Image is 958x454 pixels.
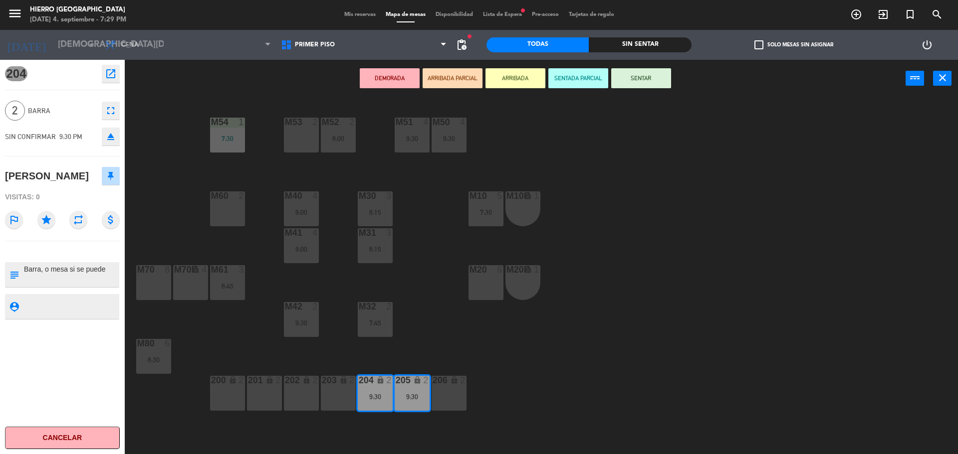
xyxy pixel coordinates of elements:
div: 9:00 [284,246,319,253]
div: 4 [202,265,208,274]
span: Disponibilidad [431,12,478,17]
button: SENTADA PARCIAL [548,68,608,88]
span: Cena [121,41,139,48]
i: open_in_new [105,68,117,80]
i: add_circle_outline [850,8,862,20]
i: subject [8,269,19,280]
div: M70B [174,265,175,274]
div: 2 [239,191,244,200]
button: ARRIBADA PARCIAL [423,68,482,88]
div: 6 [497,265,503,274]
div: 8:45 [210,283,245,290]
div: 7:45 [358,319,393,326]
div: 2 [275,376,281,385]
i: turned_in_not [904,8,916,20]
span: fiber_manual_record [520,7,526,13]
div: 2 [423,376,429,385]
i: lock [302,376,311,384]
i: lock [450,376,459,384]
i: search [931,8,943,20]
span: Mis reservas [339,12,381,17]
span: pending_actions [456,39,468,51]
button: Cancelar [5,427,120,449]
span: Tarjetas de regalo [564,12,619,17]
div: 2 [312,302,318,311]
div: M10 [470,191,470,200]
div: Sin sentar [589,37,691,52]
div: 4 [312,191,318,200]
i: star [37,211,55,229]
div: M80 [137,339,138,348]
button: menu [7,6,22,24]
div: 2 [460,376,466,385]
span: check_box_outline_blank [754,40,763,49]
button: ARRIBADA [485,68,545,88]
i: fullscreen [105,105,117,117]
div: Hierro [GEOGRAPHIC_DATA] [30,5,126,15]
div: 1 [239,118,244,127]
div: M20B [506,265,507,274]
i: lock [192,265,200,274]
div: 9:30 [432,135,467,142]
div: 3 [386,191,392,200]
div: 9:30 [358,393,393,400]
button: DEMORADA [360,68,420,88]
span: 2 [5,101,25,121]
i: lock [376,376,385,384]
i: lock [413,376,422,384]
div: M50 [433,118,433,127]
span: SIN CONFIRMAR [5,133,56,141]
div: 7:30 [469,209,503,216]
div: M51 [396,118,396,127]
label: Solo mesas sin asignar [754,40,833,49]
div: 8:15 [358,209,393,216]
div: 2 [386,302,392,311]
div: 8 [165,265,171,274]
i: person_pin [8,301,19,312]
button: eject [102,128,120,146]
div: 1 [534,191,540,200]
div: 2 [349,376,355,385]
i: arrow_drop_down [85,39,97,51]
i: lock [339,376,348,384]
div: 1 [534,265,540,274]
div: [PERSON_NAME] [5,168,89,184]
i: menu [7,6,22,21]
i: power_input [909,72,921,84]
i: close [937,72,949,84]
button: close [933,71,952,86]
i: lock [524,265,532,274]
div: M20 [470,265,470,274]
div: 9:30 [395,393,430,400]
div: 3 [239,265,244,274]
span: Pre-acceso [527,12,564,17]
div: 2 [312,118,318,127]
span: 9:30 PM [59,133,82,141]
div: Todas [486,37,589,52]
div: M10B [506,191,507,200]
div: 3 [386,228,392,237]
i: outlined_flag [5,211,23,229]
div: 205 [396,376,396,385]
span: 204 [5,66,27,81]
i: repeat [69,211,87,229]
div: 6 [165,339,171,348]
div: 4 [423,118,429,127]
div: 2 [349,118,355,127]
i: lock [229,376,237,384]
